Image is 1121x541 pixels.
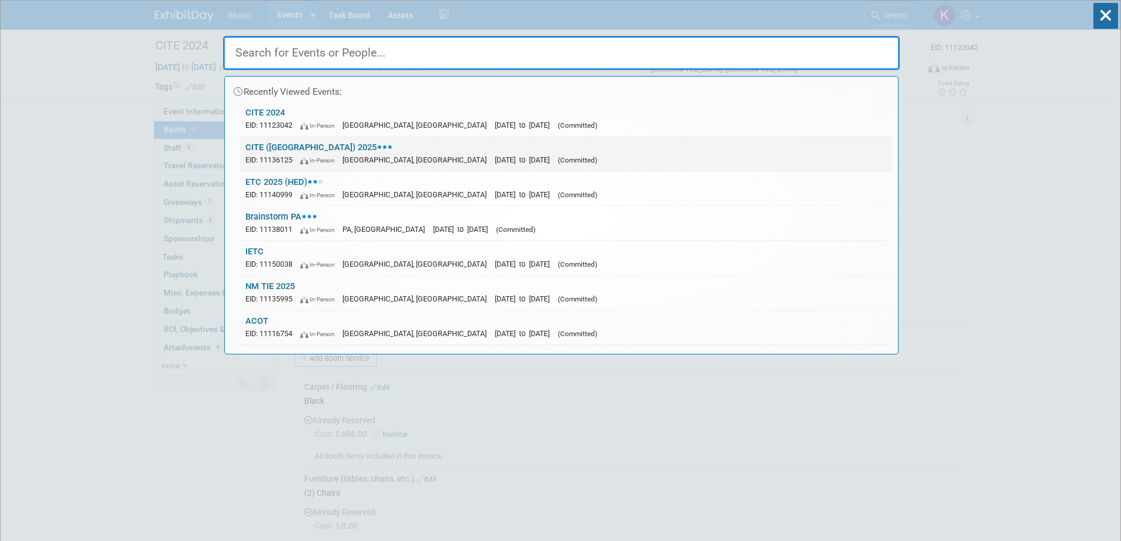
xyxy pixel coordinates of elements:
[495,260,555,268] span: [DATE] to [DATE]
[239,276,892,310] a: NM TIE 2025 EID: 11135995 In-Person [GEOGRAPHIC_DATA], [GEOGRAPHIC_DATA] [DATE] to [DATE] (Commit...
[342,225,431,234] span: PA, [GEOGRAPHIC_DATA]
[342,329,493,338] span: [GEOGRAPHIC_DATA], [GEOGRAPHIC_DATA]
[495,190,555,199] span: [DATE] to [DATE]
[342,294,493,303] span: [GEOGRAPHIC_DATA], [GEOGRAPHIC_DATA]
[558,156,597,164] span: (Committed)
[245,121,298,130] span: EID: 11123042
[245,190,298,199] span: EID: 11140999
[558,295,597,303] span: (Committed)
[239,310,892,344] a: ACOT EID: 11116754 In-Person [GEOGRAPHIC_DATA], [GEOGRAPHIC_DATA] [DATE] to [DATE] (Committed)
[300,330,340,338] span: In-Person
[558,330,597,338] span: (Committed)
[300,191,340,199] span: In-Person
[495,155,555,164] span: [DATE] to [DATE]
[342,190,493,199] span: [GEOGRAPHIC_DATA], [GEOGRAPHIC_DATA]
[231,77,892,102] div: Recently Viewed Events:
[223,36,900,70] input: Search for Events or People...
[558,121,597,130] span: (Committed)
[558,260,597,268] span: (Committed)
[433,225,494,234] span: [DATE] to [DATE]
[245,294,298,303] span: EID: 11135995
[495,294,555,303] span: [DATE] to [DATE]
[239,206,892,240] a: Brainstorm PA EID: 11138011 In-Person PA, [GEOGRAPHIC_DATA] [DATE] to [DATE] (Committed)
[300,261,340,268] span: In-Person
[495,121,555,130] span: [DATE] to [DATE]
[300,157,340,164] span: In-Person
[239,171,892,205] a: ETC 2025 (HED) EID: 11140999 In-Person [GEOGRAPHIC_DATA], [GEOGRAPHIC_DATA] [DATE] to [DATE] (Com...
[245,225,298,234] span: EID: 11138011
[495,329,555,338] span: [DATE] to [DATE]
[300,122,340,130] span: In-Person
[300,226,340,234] span: In-Person
[239,241,892,275] a: IETC EID: 11150038 In-Person [GEOGRAPHIC_DATA], [GEOGRAPHIC_DATA] [DATE] to [DATE] (Committed)
[239,137,892,171] a: CITE ([GEOGRAPHIC_DATA]) 2025 EID: 11136125 In-Person [GEOGRAPHIC_DATA], [GEOGRAPHIC_DATA] [DATE]...
[245,260,298,268] span: EID: 11150038
[245,155,298,164] span: EID: 11136125
[342,155,493,164] span: [GEOGRAPHIC_DATA], [GEOGRAPHIC_DATA]
[300,296,340,303] span: In-Person
[558,191,597,199] span: (Committed)
[342,121,493,130] span: [GEOGRAPHIC_DATA], [GEOGRAPHIC_DATA]
[245,329,298,338] span: EID: 11116754
[496,225,535,234] span: (Committed)
[342,260,493,268] span: [GEOGRAPHIC_DATA], [GEOGRAPHIC_DATA]
[239,102,892,136] a: CITE 2024 EID: 11123042 In-Person [GEOGRAPHIC_DATA], [GEOGRAPHIC_DATA] [DATE] to [DATE] (Committed)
